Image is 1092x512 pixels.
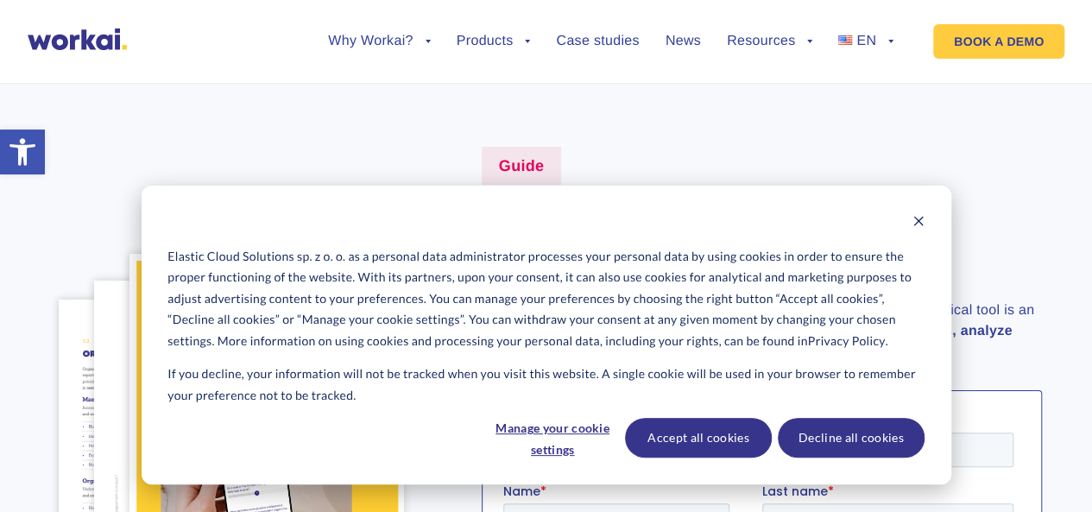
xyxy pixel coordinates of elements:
a: Resources [727,35,812,48]
a: Case studies [556,35,639,48]
a: Products [457,35,531,48]
button: Decline all cookies [778,418,925,458]
input: email messages [4,250,16,261]
p: If you decline, your information will not be tracked when you visit this website. A single cookie... [167,363,924,406]
a: Why Workai? [328,35,430,48]
input: Your last name [259,92,511,126]
p: email messages [22,248,98,261]
a: Privacy Policy [35,174,96,187]
label: Guide [482,147,562,185]
button: Accept all cookies [625,418,772,458]
button: Dismiss cookie banner [912,212,925,234]
button: Manage your cookie settings [486,418,619,458]
div: Cookie banner [142,186,951,484]
p: Elastic Cloud Solutions sp. z o. o. as a personal data administrator processes your personal data... [167,246,924,352]
a: EN [838,35,893,48]
a: Privacy Policy [808,331,886,352]
a: News [666,35,701,48]
span: EN [856,34,876,48]
a: BOOK A DEMO [933,24,1064,59]
span: Last name [259,71,325,88]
